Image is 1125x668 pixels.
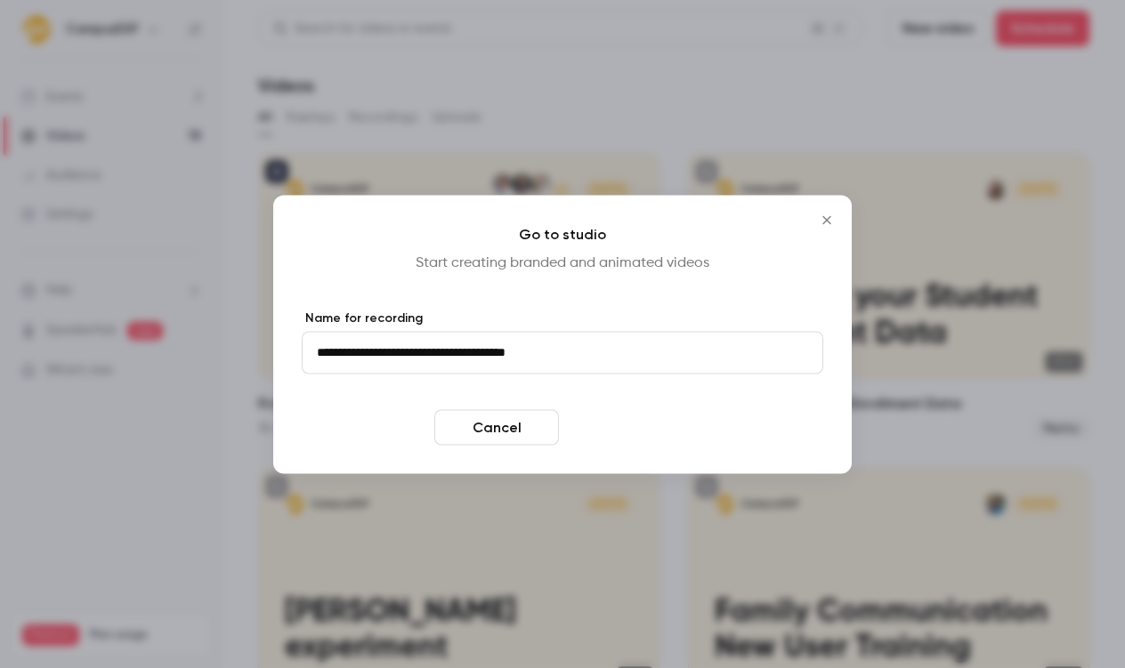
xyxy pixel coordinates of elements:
p: Start creating branded and animated videos [302,252,823,273]
button: Enter studio [566,409,691,445]
label: Name for recording [302,309,823,326]
button: Cancel [434,409,559,445]
h4: Go to studio [302,223,823,245]
button: Close [809,202,845,237]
